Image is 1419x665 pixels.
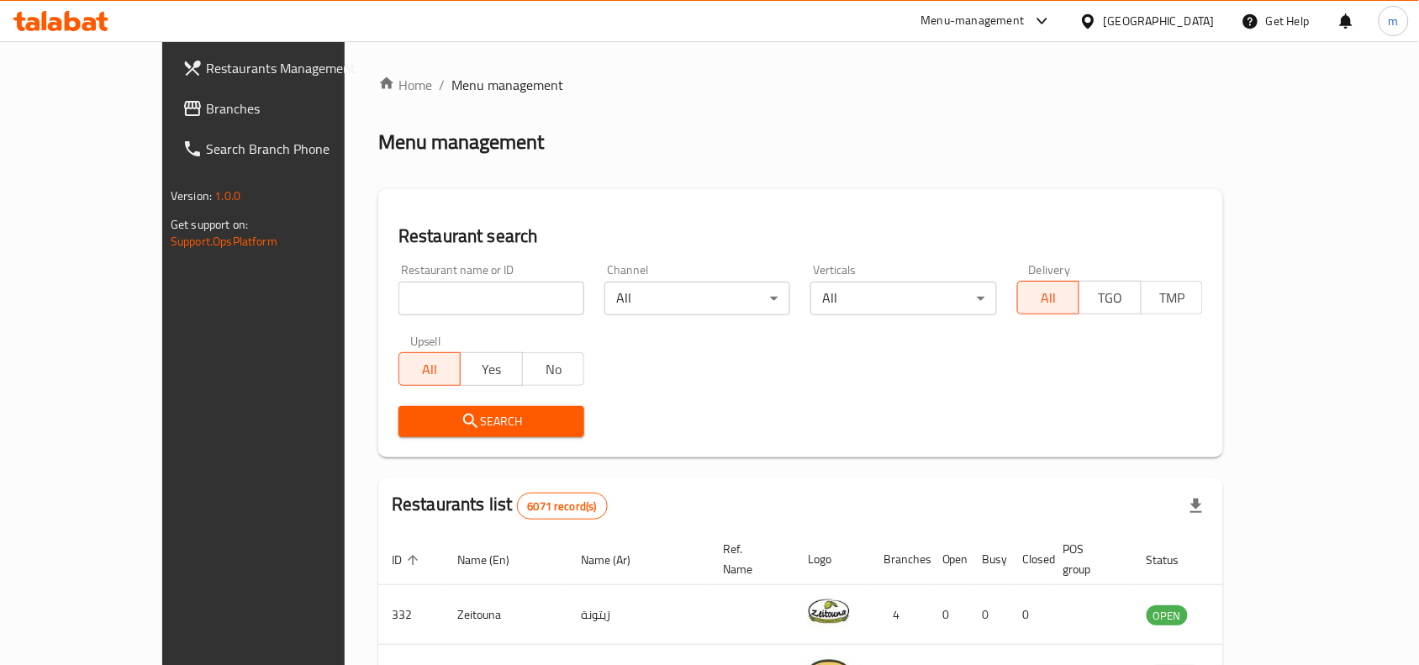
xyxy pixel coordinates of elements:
a: Support.OpsPlatform [171,230,277,252]
nav: breadcrumb [378,75,1223,95]
span: Yes [467,357,515,382]
button: All [1017,281,1079,314]
span: ID [392,550,424,570]
span: Name (Ar) [581,550,652,570]
td: 4 [870,585,929,645]
a: Home [378,75,432,95]
h2: Restaurant search [398,224,1203,249]
div: OPEN [1147,605,1188,625]
td: Zeitouna [444,585,567,645]
th: Branches [870,534,929,585]
span: 6071 record(s) [518,499,607,515]
button: Search [398,406,584,437]
label: Upsell [410,335,441,347]
div: All [604,282,790,315]
span: Get support on: [171,214,248,235]
span: Search Branch Phone [206,139,386,159]
h2: Menu management [378,129,544,156]
th: Logo [794,534,870,585]
span: Search [412,411,571,432]
span: Status [1147,550,1201,570]
button: TMP [1141,281,1203,314]
span: Ref. Name [723,539,774,579]
input: Search for restaurant name or ID.. [398,282,584,315]
button: All [398,352,461,386]
td: 0 [929,585,969,645]
button: Yes [460,352,522,386]
div: [GEOGRAPHIC_DATA] [1104,12,1215,30]
button: TGO [1079,281,1141,314]
div: All [810,282,996,315]
span: OPEN [1147,606,1188,625]
th: Open [929,534,969,585]
span: Branches [206,98,386,119]
div: Export file [1176,486,1216,526]
span: Name (En) [457,550,531,570]
span: 1.0.0 [214,185,240,207]
td: 0 [969,585,1010,645]
a: Search Branch Phone [169,129,399,169]
h2: Restaurants list [392,492,608,520]
span: All [406,357,454,382]
span: TMP [1148,286,1196,310]
th: Busy [969,534,1010,585]
div: Total records count [517,493,608,520]
span: All [1025,286,1073,310]
span: POS group [1063,539,1113,579]
span: Menu management [451,75,563,95]
span: Version: [171,185,212,207]
td: 0 [1010,585,1050,645]
a: Branches [169,88,399,129]
td: زيتونة [567,585,709,645]
div: Menu-management [921,11,1025,31]
span: No [530,357,578,382]
li: / [439,75,445,95]
label: Delivery [1029,264,1071,276]
span: m [1389,12,1399,30]
img: Zeitouna [808,590,850,632]
td: 332 [378,585,444,645]
span: TGO [1086,286,1134,310]
span: Restaurants Management [206,58,386,78]
a: Restaurants Management [169,48,399,88]
button: No [522,352,584,386]
th: Closed [1010,534,1050,585]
